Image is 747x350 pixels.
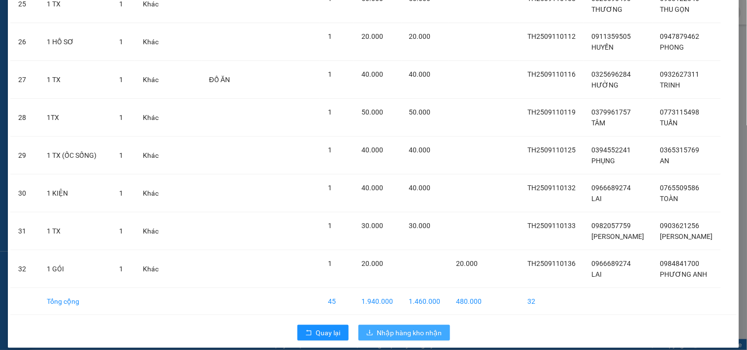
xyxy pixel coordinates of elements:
[660,260,700,267] span: 0984841700
[305,329,312,337] span: rollback
[354,288,401,315] td: 1.940.000
[592,32,631,40] span: 0911359505
[409,108,431,116] span: 50.000
[316,327,341,338] span: Quay lại
[39,212,111,250] td: 1 TX
[660,184,700,192] span: 0765509586
[409,184,431,192] span: 40.000
[660,157,670,165] span: AN
[10,212,39,250] td: 31
[119,265,123,273] span: 1
[660,108,700,116] span: 0773115498
[209,76,230,84] span: ĐỒ ĂN
[10,175,39,212] td: 30
[592,5,623,13] span: THƯƠNG
[361,70,383,78] span: 40.000
[660,146,700,154] span: 0365315769
[660,32,700,40] span: 0947879462
[10,137,39,175] td: 29
[39,250,111,288] td: 1 GÓI
[660,119,678,127] span: TUẤN
[456,260,478,267] span: 20.000
[135,99,166,137] td: Khác
[320,288,354,315] td: 45
[10,99,39,137] td: 28
[361,32,383,40] span: 20.000
[119,114,123,121] span: 1
[409,70,431,78] span: 40.000
[358,325,450,341] button: downloadNhập hàng kho nhận
[328,260,332,267] span: 1
[10,250,39,288] td: 32
[119,227,123,235] span: 1
[328,108,332,116] span: 1
[135,212,166,250] td: Khác
[39,61,111,99] td: 1 TX
[528,108,576,116] span: TH2509110119
[660,5,690,13] span: THU GỌN
[660,222,700,230] span: 0903621256
[328,222,332,230] span: 1
[520,288,584,315] td: 32
[135,137,166,175] td: Khác
[409,222,431,230] span: 30.000
[135,250,166,288] td: Khác
[119,189,123,197] span: 1
[119,38,123,46] span: 1
[660,81,681,89] span: TRINH
[328,184,332,192] span: 1
[660,43,684,51] span: PHONG
[592,119,606,127] span: TÂM
[592,81,619,89] span: HƯỜNG
[592,157,616,165] span: PHỤNG
[528,32,576,40] span: TH2509110112
[361,108,383,116] span: 50.000
[592,270,602,278] span: LAI
[449,288,490,315] td: 480.000
[409,146,431,154] span: 40.000
[297,325,349,341] button: rollbackQuay lại
[592,184,631,192] span: 0966689274
[135,61,166,99] td: Khác
[592,146,631,154] span: 0394552241
[361,222,383,230] span: 30.000
[592,108,631,116] span: 0379961757
[592,195,602,203] span: LAI
[592,70,631,78] span: 0325696284
[328,146,332,154] span: 1
[10,23,39,61] td: 26
[366,329,373,337] span: download
[135,175,166,212] td: Khác
[592,43,614,51] span: HUYỀN
[119,76,123,84] span: 1
[660,233,713,240] span: [PERSON_NAME]
[592,233,645,240] span: [PERSON_NAME]
[39,175,111,212] td: 1 KIỆN
[328,32,332,40] span: 1
[119,151,123,159] span: 1
[39,23,111,61] td: 1 HỒ SƠ
[39,288,111,315] td: Tổng cộng
[660,195,679,203] span: TOÀN
[377,327,442,338] span: Nhập hàng kho nhận
[361,146,383,154] span: 40.000
[361,184,383,192] span: 40.000
[135,23,166,61] td: Khác
[660,270,708,278] span: PHƯƠNG ANH
[361,260,383,267] span: 20.000
[528,146,576,154] span: TH2509110125
[528,184,576,192] span: TH2509110132
[328,70,332,78] span: 1
[592,222,631,230] span: 0982057759
[39,99,111,137] td: 1TX
[528,260,576,267] span: TH2509110136
[409,32,431,40] span: 20.000
[660,70,700,78] span: 0932627311
[39,137,111,175] td: 1 TX (ỐC SỐNG)
[592,260,631,267] span: 0966689274
[528,222,576,230] span: TH2509110133
[528,70,576,78] span: TH2509110116
[401,288,449,315] td: 1.460.000
[10,61,39,99] td: 27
